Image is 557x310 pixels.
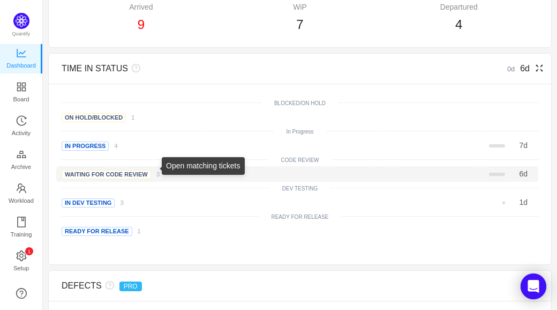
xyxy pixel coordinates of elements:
[16,217,27,227] i: icon: book
[286,129,313,135] small: In Progress
[16,150,27,171] a: Archive
[519,198,523,206] span: 1
[62,170,151,179] span: Waiting for Code Review
[120,200,123,206] small: 3
[11,156,31,178] span: Archive
[16,115,27,126] i: icon: history
[132,226,141,235] a: 1
[13,88,29,110] span: Board
[12,122,31,144] span: Activity
[62,142,109,151] span: In Progress
[114,143,117,149] small: 4
[115,198,123,206] a: 3
[162,157,245,175] div: Open matching tickets
[282,186,318,191] small: DEV TESTING
[9,190,34,211] span: Workload
[520,64,530,73] span: 6d
[519,198,528,206] span: d
[519,141,528,150] span: d
[12,31,31,36] span: Quantify
[62,62,419,75] div: TIME IN STATUS
[16,48,27,70] a: Dashboard
[16,116,27,137] a: Activity
[519,169,523,178] span: 6
[16,250,27,261] i: icon: setting
[102,281,114,290] i: icon: question-circle
[138,228,141,234] small: 1
[62,198,115,208] span: IN DEV TESTING
[25,247,33,255] sup: 1
[62,227,132,236] span: Ready for Release
[156,171,160,178] small: 3
[519,141,523,150] span: 7
[530,64,544,72] i: icon: fullscreen
[13,257,29,279] span: Setup
[62,113,126,122] span: On Hold/Blocked
[138,17,145,32] span: 9
[62,279,419,292] div: DEFECTS
[16,82,27,104] a: Board
[16,183,27,205] a: Workload
[128,64,140,72] i: icon: question-circle
[507,65,520,73] small: 0d
[16,183,27,194] i: icon: team
[521,274,546,299] div: Open Intercom Messenger
[13,13,29,29] img: Quantify
[271,214,328,220] small: READY FOR RELEASE
[16,82,27,92] i: icon: appstore
[10,224,32,245] span: Training
[27,247,30,255] p: 1
[62,2,221,13] div: Arrived
[16,288,27,299] a: icon: question-circle
[131,114,134,121] small: 1
[281,157,319,163] small: CODE REVIEW
[126,113,134,121] a: 1
[274,100,326,106] small: BLOCKED/ON HOLD
[6,55,36,76] span: Dashboard
[519,169,528,178] span: d
[221,2,380,13] div: WiP
[16,251,27,272] a: icon: settingSetup
[16,217,27,239] a: Training
[379,2,538,13] div: Departured
[455,17,462,32] span: 4
[119,282,142,291] span: PRO
[16,149,27,160] i: icon: gold
[151,169,160,178] a: 3
[296,17,303,32] span: 7
[16,48,27,58] i: icon: line-chart
[109,141,117,150] a: 4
